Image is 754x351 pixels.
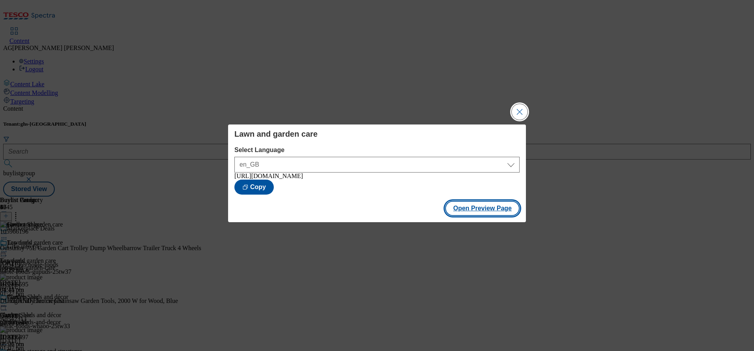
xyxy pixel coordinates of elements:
[234,129,520,139] h4: Lawn and garden care
[445,201,520,216] button: Open Preview Page
[512,104,527,120] button: Close Modal
[234,180,274,195] button: Copy
[234,173,520,180] div: [URL][DOMAIN_NAME]
[234,147,520,154] label: Select Language
[228,124,526,222] div: Modal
